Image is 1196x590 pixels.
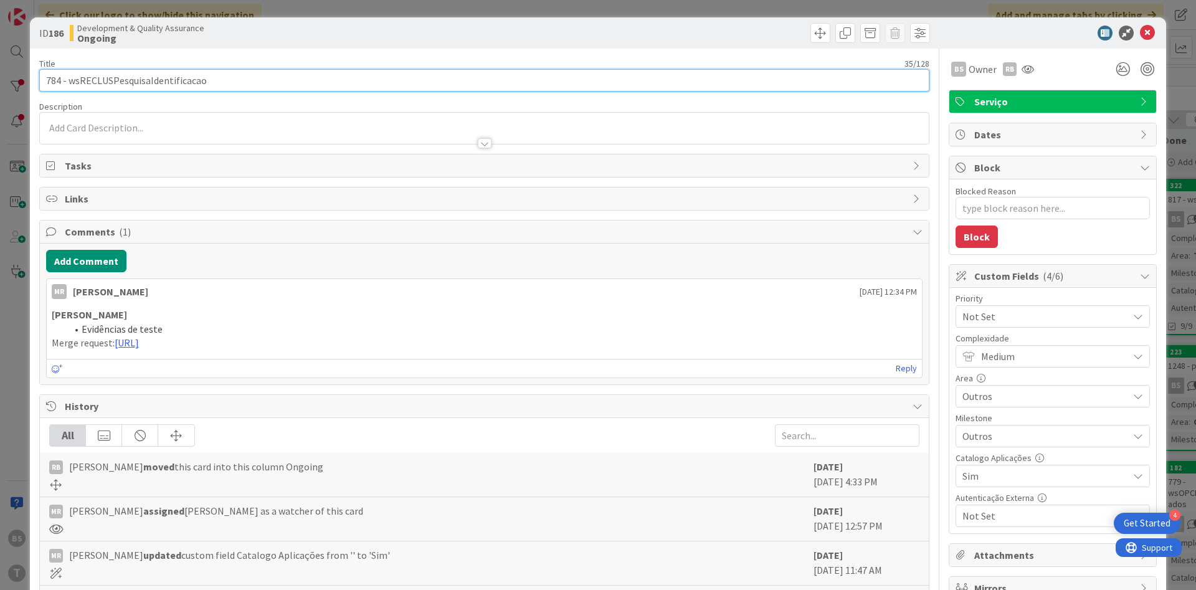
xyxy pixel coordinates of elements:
b: moved [143,460,174,473]
div: Priority [956,294,1150,303]
span: Dates [974,127,1134,142]
span: Custom Fields [974,269,1134,283]
b: [DATE] [814,549,843,561]
button: Add Comment [46,250,126,272]
span: Evidências de teste [82,323,163,335]
span: Owner [969,62,997,77]
b: assigned [143,505,184,517]
b: [DATE] [814,460,843,473]
span: Block [974,160,1134,175]
span: [DATE] 12:34 PM [860,285,917,298]
span: [PERSON_NAME] [PERSON_NAME] as a watcher of this card [69,503,363,518]
div: Get Started [1124,517,1170,530]
span: Merge request: [52,336,115,349]
span: Medium [981,348,1122,365]
b: 186 [49,27,64,39]
span: Development & Quality Assurance [77,23,204,33]
b: updated [143,549,181,561]
span: Support [26,2,57,17]
span: ( 1 ) [119,226,131,238]
label: Blocked Reason [956,186,1016,197]
div: 4 [1169,510,1180,521]
span: [PERSON_NAME] this card into this column Ongoing [69,459,323,474]
span: ID [39,26,64,40]
div: Area [956,374,1150,383]
div: MR [49,505,63,518]
input: Search... [775,424,919,447]
strong: [PERSON_NAME] [52,308,127,321]
span: [PERSON_NAME] custom field Catalogo Aplicações from '' to 'Sim' [69,548,390,563]
span: Outros [962,427,1122,445]
div: 35 / 128 [59,58,929,69]
div: RB [1003,62,1017,76]
span: Not Set [962,308,1122,325]
div: [DATE] 11:47 AM [814,548,919,579]
div: Complexidade [956,334,1150,343]
div: MR [52,284,67,299]
div: All [50,425,86,446]
b: Ongoing [77,33,204,43]
div: MR [49,549,63,563]
a: Reply [896,361,917,376]
div: Open Get Started checklist, remaining modules: 4 [1114,513,1180,534]
div: [PERSON_NAME] [73,284,148,299]
span: Comments [65,224,906,239]
span: Description [39,101,82,112]
div: Milestone [956,414,1150,422]
button: Block [956,226,998,248]
span: History [65,399,906,414]
div: RB [49,460,63,474]
label: Title [39,58,55,69]
span: Sim [962,467,1122,485]
span: ( 4/6 ) [1043,270,1063,282]
a: [URL] [115,336,139,349]
span: Serviço [974,94,1134,109]
div: Autenticação Externa [956,493,1150,502]
div: [DATE] 4:33 PM [814,459,919,490]
span: Attachments [974,548,1134,563]
div: [DATE] 12:57 PM [814,503,919,535]
span: Not Set [962,507,1122,525]
span: Tasks [65,158,906,173]
b: [DATE] [814,505,843,517]
div: BS [951,62,966,77]
span: Links [65,191,906,206]
div: Catalogo Aplicações [956,454,1150,462]
span: Outros [962,388,1122,405]
input: type card name here... [39,69,929,92]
